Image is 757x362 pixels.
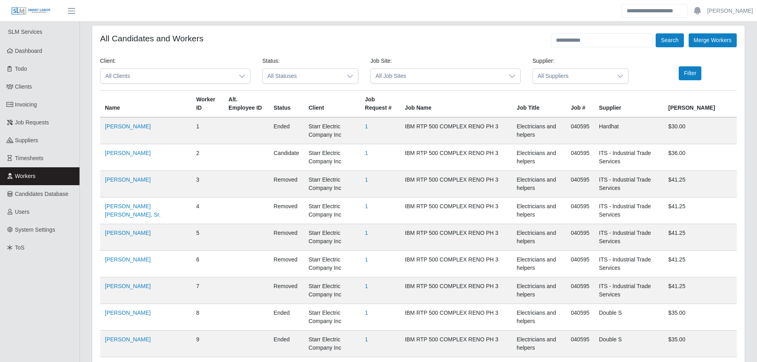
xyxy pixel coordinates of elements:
[566,144,594,171] td: 040595
[105,230,151,236] a: [PERSON_NAME]
[304,224,360,251] td: Starr Electric Company Inc
[15,137,38,143] span: Suppliers
[512,251,566,277] td: Electricians and helpers
[689,33,737,47] button: Merge Workers
[365,310,368,316] a: 1
[594,197,664,224] td: ITS - Industrial Trade Services
[192,304,224,331] td: 8
[224,91,269,118] th: Alt. Employee ID
[566,224,594,251] td: 040595
[192,91,224,118] th: Worker ID
[594,277,664,304] td: ITS - Industrial Trade Services
[105,256,151,263] a: [PERSON_NAME]
[192,251,224,277] td: 6
[400,117,512,144] td: IBM RTP 500 COMPLEX RENO PH 3
[594,144,664,171] td: ITS - Industrial Trade Services
[664,331,737,357] td: $35.00
[105,150,151,156] a: [PERSON_NAME]
[269,304,304,331] td: ended
[707,7,753,15] a: [PERSON_NAME]
[365,230,368,236] a: 1
[664,171,737,197] td: $41.25
[100,33,203,43] h4: All Candidates and Workers
[512,117,566,144] td: Electricians and helpers
[566,197,594,224] td: 040595
[15,66,27,72] span: Todo
[105,176,151,183] a: [PERSON_NAME]
[512,144,566,171] td: Electricians and helpers
[512,91,566,118] th: Job Title
[192,331,224,357] td: 9
[400,197,512,224] td: IBM RTP 500 COMPLEX RENO PH 3
[365,150,368,156] a: 1
[400,91,512,118] th: Job Name
[105,203,161,218] a: [PERSON_NAME] [PERSON_NAME], Sr.
[100,57,116,65] label: Client:
[15,48,43,54] span: Dashboard
[365,123,368,130] a: 1
[566,91,594,118] th: Job #
[512,224,566,251] td: Electricians and helpers
[566,117,594,144] td: 040595
[304,331,360,357] td: Starr Electric Company Inc
[269,117,304,144] td: ended
[365,283,368,289] a: 1
[664,197,737,224] td: $41.25
[664,251,737,277] td: $41.25
[192,171,224,197] td: 3
[269,144,304,171] td: candidate
[400,144,512,171] td: IBM RTP 500 COMPLEX RENO PH 3
[263,69,342,83] span: All Statuses
[192,197,224,224] td: 4
[304,171,360,197] td: Starr Electric Company Inc
[304,277,360,304] td: Starr Electric Company Inc
[15,83,32,90] span: Clients
[594,251,664,277] td: ITS - Industrial Trade Services
[105,283,151,289] a: [PERSON_NAME]
[664,117,737,144] td: $30.00
[400,304,512,331] td: IBM RTP 500 COMPLEX RENO PH 3
[400,224,512,251] td: IBM RTP 500 COMPLEX RENO PH 3
[269,91,304,118] th: Status
[269,224,304,251] td: removed
[512,331,566,357] td: Electricians and helpers
[365,256,368,263] a: 1
[664,144,737,171] td: $36.00
[269,251,304,277] td: removed
[365,203,368,209] a: 1
[304,304,360,331] td: Starr Electric Company Inc
[269,331,304,357] td: ended
[15,191,69,197] span: Candidates Database
[533,69,612,83] span: All Suppliers
[664,304,737,331] td: $35.00
[304,251,360,277] td: Starr Electric Company Inc
[15,244,25,251] span: ToS
[566,171,594,197] td: 040595
[664,224,737,251] td: $41.25
[192,117,224,144] td: 1
[360,91,400,118] th: Job Request #
[269,197,304,224] td: removed
[664,277,737,304] td: $41.25
[400,171,512,197] td: IBM RTP 500 COMPLEX RENO PH 3
[15,119,49,126] span: Job Requests
[594,171,664,197] td: ITS - Industrial Trade Services
[192,144,224,171] td: 2
[8,29,42,35] span: SLM Services
[11,7,51,15] img: SLM Logo
[105,123,151,130] a: [PERSON_NAME]
[512,197,566,224] td: Electricians and helpers
[512,171,566,197] td: Electricians and helpers
[566,251,594,277] td: 040595
[269,277,304,304] td: removed
[304,144,360,171] td: Starr Electric Company Inc
[15,173,36,179] span: Workers
[400,251,512,277] td: IBM RTP 500 COMPLEX RENO PH 3
[105,310,151,316] a: [PERSON_NAME]
[566,331,594,357] td: 040595
[371,69,504,83] span: All Job Sites
[664,91,737,118] th: [PERSON_NAME]
[101,69,234,83] span: All Clients
[566,277,594,304] td: 040595
[594,117,664,144] td: Hardhat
